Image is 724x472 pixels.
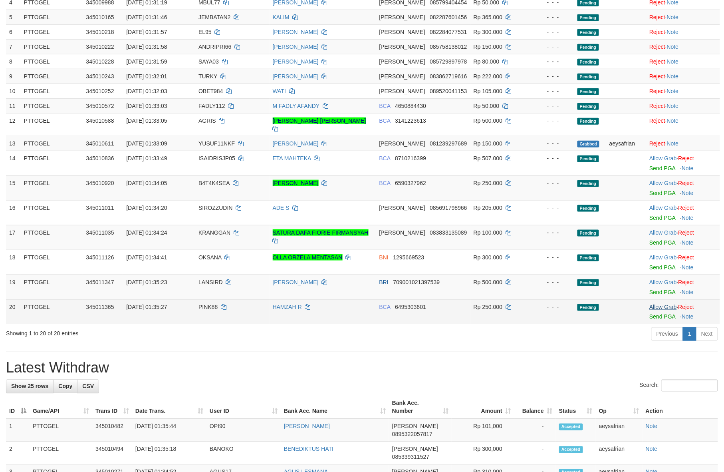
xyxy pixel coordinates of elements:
[649,279,678,285] span: ·
[379,279,389,285] span: BRI
[126,103,167,109] span: [DATE] 01:33:03
[284,423,330,430] a: [PERSON_NAME]
[86,229,114,236] span: 345011035
[86,155,114,161] span: 345010836
[667,14,679,20] a: Note
[21,24,83,39] td: PTTOGEL
[452,396,514,419] th: Amount: activate to sort column ascending
[86,58,114,65] span: 345010228
[198,73,217,80] span: TURKY
[474,304,502,310] span: Rp 250.000
[395,118,426,124] span: Copy 3141223613 to clipboard
[273,103,320,109] a: M FADLY AFANDY
[281,396,389,419] th: Bank Acc. Name: activate to sort column ascending
[53,380,77,393] a: Copy
[379,155,391,161] span: BCA
[646,175,720,200] td: ·
[86,304,114,310] span: 345011365
[273,155,311,161] a: ETA MAHTEKA
[430,44,467,50] span: Copy 085758138012 to clipboard
[667,29,679,35] a: Note
[198,103,225,109] span: FADLY112
[474,180,502,186] span: Rp 250.000
[379,304,391,310] span: BCA
[536,13,571,21] div: - - -
[678,155,694,161] a: Reject
[536,117,571,125] div: - - -
[606,136,646,151] td: aeysafrian
[682,165,694,171] a: Note
[678,205,694,211] a: Reject
[86,118,114,124] span: 345010588
[536,43,571,51] div: - - -
[682,190,694,196] a: Note
[678,229,694,236] a: Reject
[198,58,219,65] span: SAYA03
[682,314,694,320] a: Note
[649,58,665,65] a: Reject
[536,303,571,311] div: - - -
[379,118,391,124] span: BCA
[649,254,676,261] a: Allow Grab
[577,59,599,66] span: Pending
[6,84,21,98] td: 10
[126,254,167,261] span: [DATE] 01:34:41
[11,383,48,390] span: Show 25 rows
[646,69,720,84] td: ·
[474,29,502,35] span: Rp 300.000
[682,215,694,221] a: Note
[646,250,720,275] td: ·
[273,254,343,261] a: OLLA ORZELA MENTASAN
[678,279,694,285] a: Reject
[577,14,599,21] span: Pending
[430,58,467,65] span: Copy 085729897978 to clipboard
[474,73,502,80] span: Rp 222.000
[649,29,665,35] a: Reject
[577,74,599,80] span: Pending
[646,423,658,430] a: Note
[430,140,467,147] span: Copy 081239297689 to clipboard
[198,254,222,261] span: OKSANA
[649,289,675,295] a: Send PGA
[646,10,720,24] td: ·
[206,419,281,442] td: OPI90
[474,140,502,147] span: Rp 150.000
[474,58,500,65] span: Rp 80.000
[649,279,676,285] a: Allow Grab
[474,44,502,50] span: Rp 150.000
[514,396,556,419] th: Balance: activate to sort column ascending
[86,14,114,20] span: 345010165
[21,84,83,98] td: PTTOGEL
[395,103,426,109] span: Copy 4650884430 to clipboard
[682,289,694,295] a: Note
[452,419,514,442] td: Rp 101,000
[474,254,502,261] span: Rp 300.000
[126,140,167,147] span: [DATE] 01:33:09
[649,304,678,310] span: ·
[577,155,599,162] span: Pending
[649,88,665,94] a: Reject
[30,419,92,442] td: PTTOGEL
[646,113,720,136] td: ·
[577,279,599,286] span: Pending
[596,419,643,442] td: aeysafrian
[198,279,223,285] span: LANSIRD
[640,380,718,392] label: Search:
[646,24,720,39] td: ·
[6,225,21,250] td: 17
[646,275,720,299] td: ·
[682,264,694,271] a: Note
[126,279,167,285] span: [DATE] 01:35:23
[667,58,679,65] a: Note
[577,205,599,212] span: Pending
[198,155,235,161] span: ISAIDRISJP05
[379,14,425,20] span: [PERSON_NAME]
[577,304,599,311] span: Pending
[649,180,678,186] span: ·
[536,179,571,187] div: - - -
[577,103,599,110] span: Pending
[379,103,391,109] span: BCA
[21,175,83,200] td: PTTOGEL
[474,103,500,109] span: Rp 50.000
[379,180,391,186] span: BCA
